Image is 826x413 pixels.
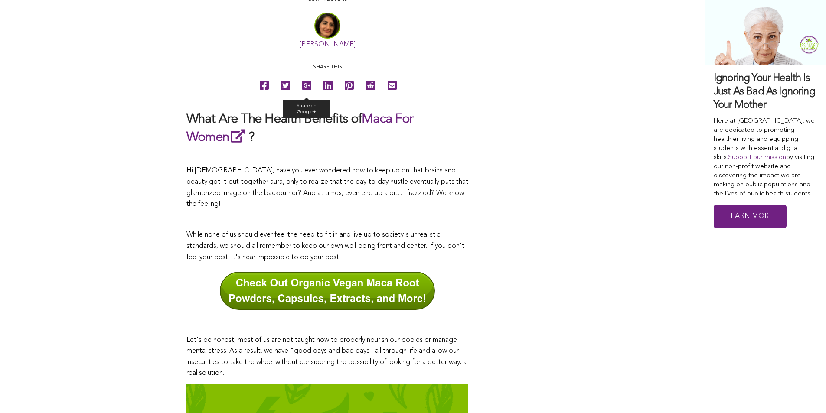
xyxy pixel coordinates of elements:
div: Share on Google+ [283,100,330,118]
a: Share on Google+ [297,76,317,95]
span: While none of us should ever feel the need to fit in and live up to society's unrealistic standar... [186,231,464,260]
a: [PERSON_NAME] [300,41,356,48]
p: Share this [186,63,468,72]
a: Learn More [714,205,787,228]
span: Let's be honest, most of us are not taught how to properly nourish our bodies or manage mental st... [186,337,467,377]
iframe: Chat Widget [783,371,826,413]
h2: What Are The Health Benefits of ? [186,111,468,146]
span: Hi [DEMOGRAPHIC_DATA], have you ever wondered how to keep up on that brains and beauty got-it-put... [186,167,468,208]
a: Maca For Women [186,113,413,144]
img: Check Out Organic Vegan Maca Root Powders, Capsules, Extracts, and More! [220,272,435,310]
